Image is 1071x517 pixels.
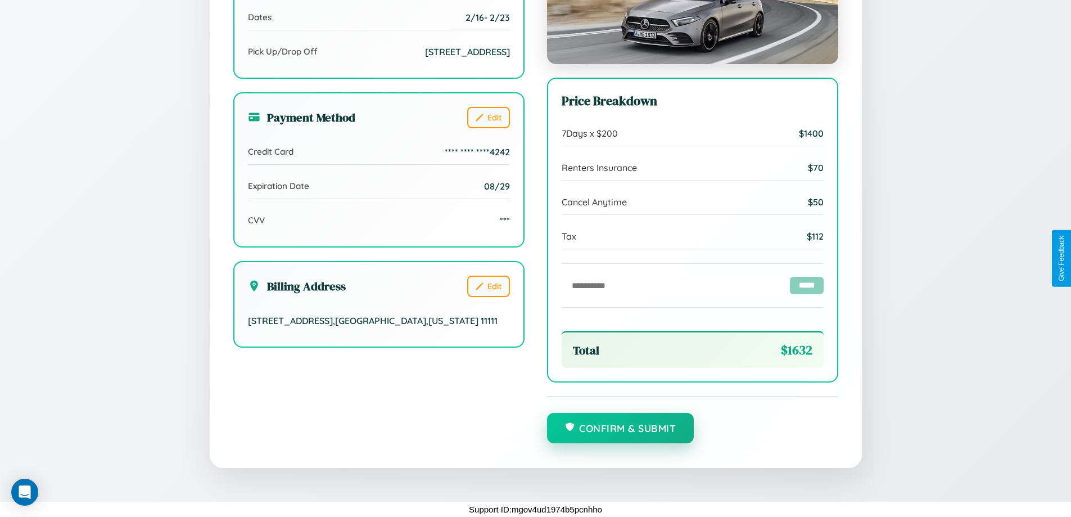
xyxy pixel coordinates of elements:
span: Dates [248,12,272,23]
span: $ 50 [808,196,824,208]
span: 7 Days x $ 200 [562,128,618,139]
span: Expiration Date [248,181,309,191]
span: CVV [248,215,265,226]
span: Cancel Anytime [562,196,627,208]
span: $ 70 [808,162,824,173]
button: Edit [467,276,510,297]
span: Tax [562,231,576,242]
span: $ 1400 [799,128,824,139]
span: 08/29 [484,181,510,192]
span: 2 / 16 - 2 / 23 [466,12,510,23]
div: Open Intercom Messenger [11,479,38,506]
p: Support ID: mgov4ud1974b5pcnhho [469,502,602,517]
span: $ 1632 [781,341,812,359]
span: [STREET_ADDRESS] , [GEOGRAPHIC_DATA] , [US_STATE] 11111 [248,315,498,326]
h3: Price Breakdown [562,92,824,110]
span: Credit Card [248,146,293,157]
button: Edit [467,107,510,128]
button: Confirm & Submit [547,413,694,443]
h3: Payment Method [248,109,355,125]
div: Give Feedback [1058,236,1065,281]
h3: Billing Address [248,278,346,294]
span: $ 112 [807,231,824,242]
span: [STREET_ADDRESS] [425,46,510,57]
span: Renters Insurance [562,162,637,173]
span: Total [573,342,599,358]
span: Pick Up/Drop Off [248,46,318,57]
